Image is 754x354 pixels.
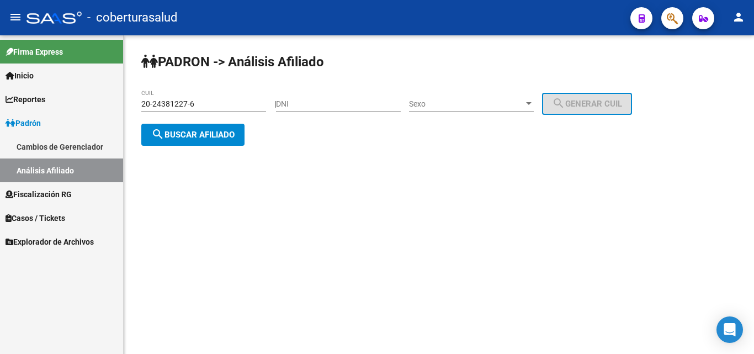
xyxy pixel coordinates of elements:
[9,10,22,24] mat-icon: menu
[552,99,622,109] span: Generar CUIL
[552,97,565,110] mat-icon: search
[6,236,94,248] span: Explorador de Archivos
[6,212,65,224] span: Casos / Tickets
[732,10,745,24] mat-icon: person
[6,93,45,105] span: Reportes
[151,130,235,140] span: Buscar afiliado
[6,117,41,129] span: Padrón
[141,54,324,70] strong: PADRON -> Análisis Afiliado
[87,6,177,30] span: - coberturasalud
[151,128,164,141] mat-icon: search
[6,70,34,82] span: Inicio
[6,188,72,200] span: Fiscalización RG
[141,124,245,146] button: Buscar afiliado
[409,99,524,109] span: Sexo
[6,46,63,58] span: Firma Express
[542,93,632,115] button: Generar CUIL
[716,316,743,343] div: Open Intercom Messenger
[274,99,640,108] div: |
